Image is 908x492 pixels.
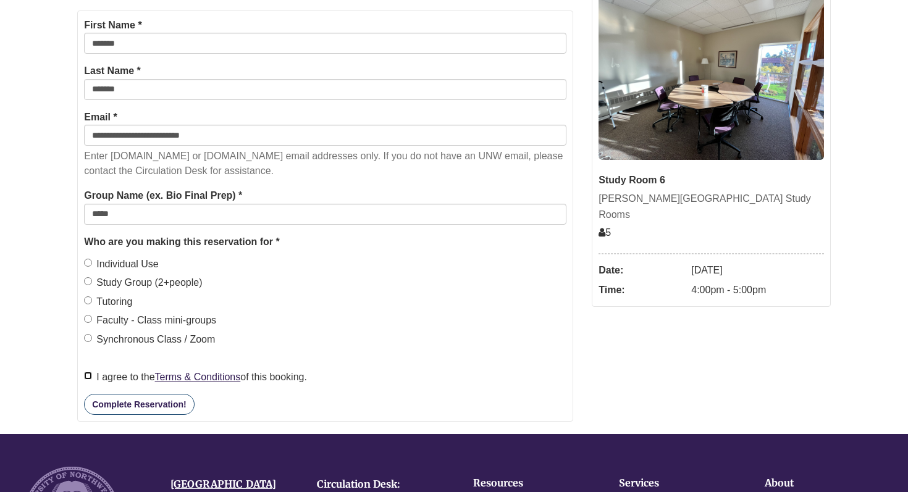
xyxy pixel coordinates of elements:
button: Complete Reservation! [84,394,194,415]
label: Study Group (2+people) [84,275,202,291]
legend: Who are you making this reservation for * [84,234,566,250]
a: [GEOGRAPHIC_DATA] [170,478,276,490]
dd: [DATE] [691,261,824,280]
label: Last Name * [84,63,141,79]
a: Terms & Conditions [155,372,241,382]
label: Faculty - Class mini-groups [84,312,216,328]
input: Study Group (2+people) [84,277,92,285]
p: Enter [DOMAIN_NAME] or [DOMAIN_NAME] email addresses only. If you do not have an UNW email, pleas... [84,149,566,178]
label: I agree to the of this booking. [84,369,307,385]
input: Faculty - Class mini-groups [84,315,92,323]
label: Email * [84,109,117,125]
input: I agree to theTerms & Conditionsof this booking. [84,372,92,380]
input: Synchronous Class / Zoom [84,334,92,342]
dt: Time: [599,280,685,300]
dd: 4:00pm - 5:00pm [691,280,824,300]
div: Study Room 6 [599,172,824,188]
label: First Name * [84,17,141,33]
input: Individual Use [84,259,92,267]
h4: About [765,478,872,489]
label: Synchronous Class / Zoom [84,331,215,348]
label: Group Name (ex. Bio Final Prep) * [84,188,242,204]
div: [PERSON_NAME][GEOGRAPHIC_DATA] Study Rooms [599,191,824,222]
label: Individual Use [84,256,159,272]
h4: Services [619,478,726,489]
label: Tutoring [84,294,132,310]
span: The capacity of this space [599,227,611,238]
h4: Circulation Desk: [317,479,445,490]
input: Tutoring [84,296,92,304]
dt: Date: [599,261,685,280]
h4: Resources [473,478,581,489]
